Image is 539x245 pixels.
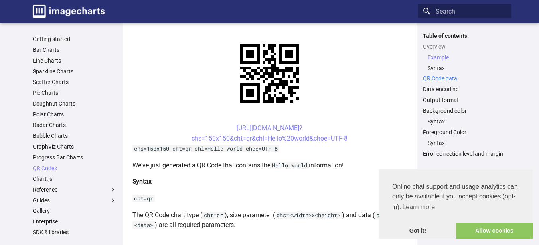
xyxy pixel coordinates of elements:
a: Progress Bar Charts [33,154,116,161]
input: Search [418,4,511,18]
a: Syntax [428,139,507,147]
a: Bar Charts [33,46,116,53]
nav: Foreground Color [423,139,507,147]
a: Scatter Charts [33,78,116,86]
code: Hello world [270,162,309,169]
a: Doughnut Charts [33,100,116,107]
a: Enterprise [33,218,116,225]
a: Gallery [33,207,116,214]
a: Pie Charts [33,89,116,96]
a: QR Codes [33,165,116,172]
span: Online chat support and usage analytics can only be available if you accept cookies (opt-in). [392,182,520,213]
a: GraphViz Charts [33,143,116,150]
nav: Background color [423,118,507,125]
p: We've just generated a QR Code that contains the information! [132,160,407,171]
a: Polar Charts [33,111,116,118]
code: cht=qr [132,195,155,202]
a: Line Charts [33,57,116,64]
img: logo [33,5,105,18]
a: Foreground Color [423,129,507,136]
a: allow cookies [456,223,533,239]
label: Reference [33,186,116,193]
label: Table of contents [418,32,511,39]
a: Error correction level and margin [423,150,507,157]
a: dismiss cookie message [379,223,456,239]
nav: Overview [423,54,507,72]
a: Background color [423,107,507,114]
a: Syntax [428,118,507,125]
a: Radar Charts [33,122,116,129]
code: chs=150x150 cht=qr chl=Hello world choe=UTF-8 [132,145,279,152]
label: Guides [33,197,116,204]
a: Sparkline Charts [33,68,116,75]
h4: Syntax [132,176,407,187]
p: The QR Code chart type ( ), size parameter ( ) and data ( ) are all required parameters. [132,210,407,230]
a: Data encoding [423,86,507,93]
a: SDK & libraries [33,229,116,236]
a: [URL][DOMAIN_NAME]?chs=150x150&cht=qr&chl=Hello%20world&choe=UTF-8 [192,124,347,142]
a: Output format [423,96,507,104]
a: Overview [423,43,507,50]
a: Syntax [428,65,507,72]
a: Chart.js [33,175,116,182]
a: Bubble Charts [33,132,116,139]
div: cookieconsent [379,169,533,239]
code: cht=qr [202,212,225,219]
img: chart [226,30,313,117]
a: Image-Charts documentation [30,2,108,21]
nav: Table of contents [418,32,511,158]
a: QR Code data [423,75,507,82]
a: Getting started [33,35,116,43]
a: Example [428,54,507,61]
a: learn more about cookies [401,201,436,213]
code: chs=<width>x<height> [275,212,342,219]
